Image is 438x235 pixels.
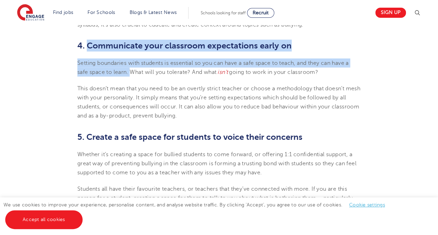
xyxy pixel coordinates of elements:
[349,202,385,207] a: Cookie settings
[201,10,246,15] span: Schools looking for staff
[217,69,228,75] span: isn’t
[17,4,44,22] img: Engage Education
[77,186,353,211] span: Students all have their favourite teachers, or teachers that they’ve connected with more. If you ...
[247,8,274,18] a: Recruit
[77,41,292,51] b: 4. Communicate your classroom expectations early on
[53,10,74,15] a: Find jobs
[229,69,318,75] span: going to work in your classroom?
[77,60,349,75] span: Setting boundaries with students is essential so you can have a safe space to teach, and they can...
[5,210,83,229] a: Accept all cookies
[3,202,392,222] span: We use cookies to improve your experience, personalise content, and analyse website traffic. By c...
[77,151,356,176] span: Whether it’s creating a space for bullied students to come forward, or offering 1:1 confidential ...
[77,132,302,142] b: 5. Create a safe space for students to voice their concerns
[130,10,177,15] a: Blogs & Latest News
[87,10,115,15] a: For Schools
[77,3,351,28] span: When teaching, ensure that you’re creating context around what bullying is and give clear example...
[253,10,269,15] span: Recruit
[77,85,360,119] span: This doesn’t mean that you need to be an overtly strict teacher or choose a methodology that does...
[375,8,406,18] a: Sign up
